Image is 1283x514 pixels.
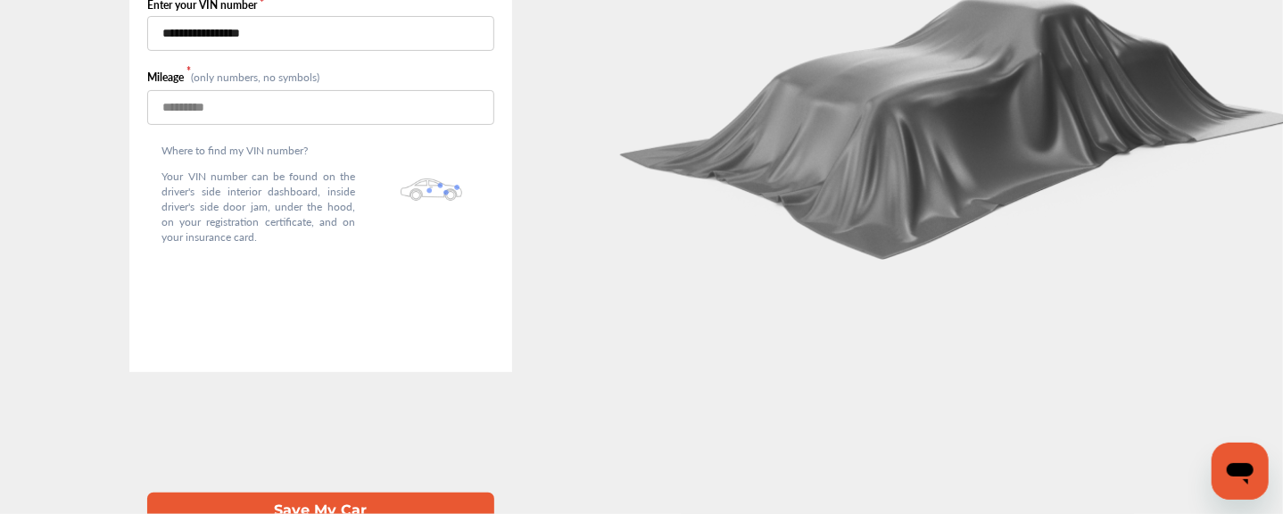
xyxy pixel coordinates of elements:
p: Where to find my VIN number? [161,143,354,158]
iframe: Button to launch messaging window [1212,443,1269,500]
p: Your VIN number can be found on the driver's side interior dashboard, inside driver's side door j... [161,169,354,245]
img: olbwX0zPblBWoAAAAASUVORK5CYII= [401,178,462,201]
small: (only numbers, no symbols) [191,70,319,85]
label: Mileage [147,70,190,85]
